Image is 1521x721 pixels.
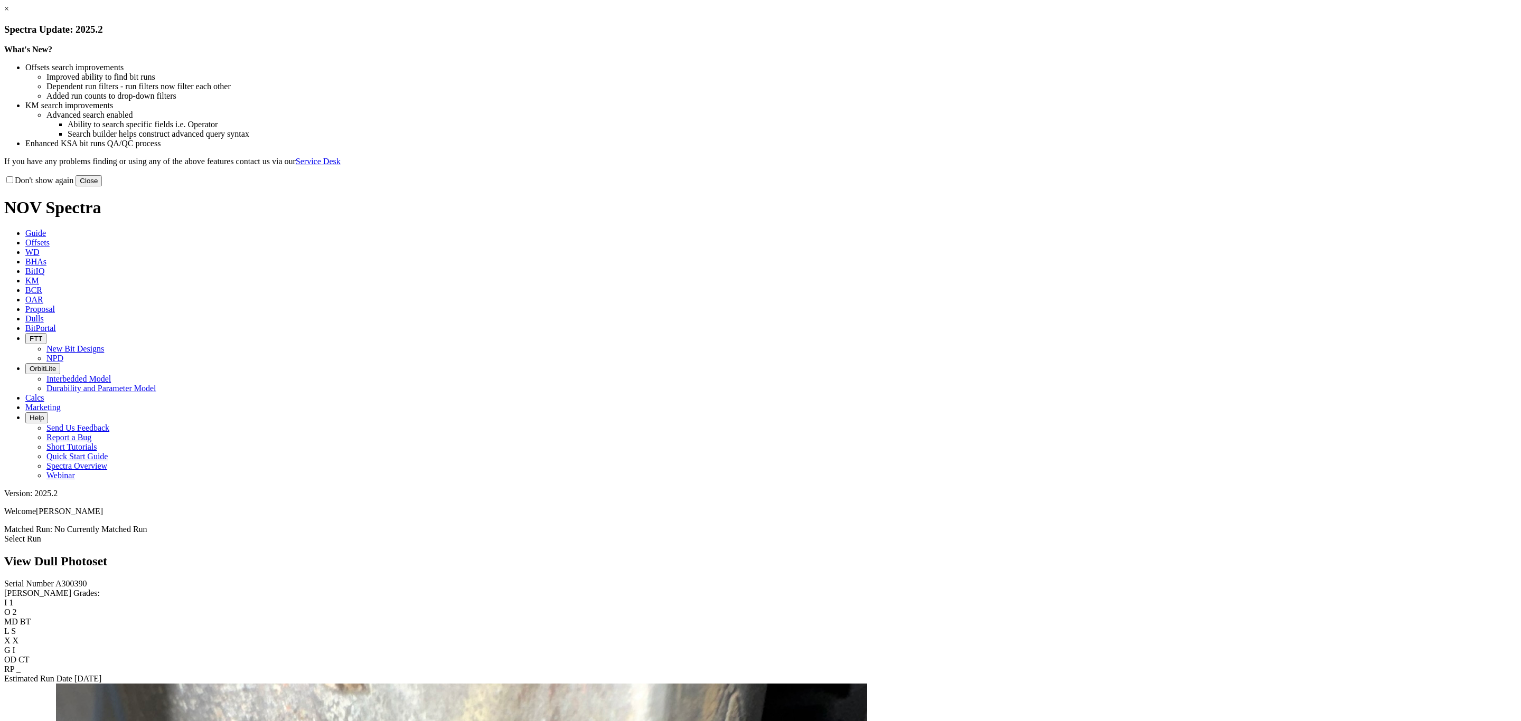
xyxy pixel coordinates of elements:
[25,403,61,412] span: Marketing
[25,286,42,295] span: BCR
[46,374,111,383] a: Interbedded Model
[46,471,75,480] a: Webinar
[20,617,31,626] span: BT
[46,344,104,353] a: New Bit Designs
[25,305,55,314] span: Proposal
[4,507,1517,516] p: Welcome
[4,608,11,616] label: O
[4,579,54,588] label: Serial Number
[46,72,1517,82] li: Improved ability to find bit runs
[46,110,1517,120] li: Advanced search enabled
[4,674,72,683] label: Estimated Run Date
[4,45,52,54] strong: What's New?
[46,384,156,393] a: Durability and Parameter Model
[13,636,19,645] span: X
[74,674,102,683] span: [DATE]
[54,525,147,534] span: No Currently Matched Run
[4,4,9,13] a: ×
[46,82,1517,91] li: Dependent run filters - run filters now filter each other
[25,229,46,238] span: Guide
[36,507,103,516] span: [PERSON_NAME]
[4,655,16,664] label: OD
[25,393,44,402] span: Calcs
[9,598,13,607] span: 1
[55,579,87,588] span: A300390
[4,157,1517,166] p: If you have any problems finding or using any of the above features contact us via our
[46,433,91,442] a: Report a Bug
[30,365,56,373] span: OrbitLite
[4,198,1517,217] h1: NOV Spectra
[4,589,1517,598] div: [PERSON_NAME] Grades:
[6,176,13,183] input: Don't show again
[25,139,1517,148] li: Enhanced KSA bit runs QA/QC process
[76,175,102,186] button: Close
[25,276,39,285] span: KM
[25,257,46,266] span: BHAs
[4,176,73,185] label: Don't show again
[4,598,7,607] label: I
[25,63,1517,72] li: Offsets search improvements
[46,423,109,432] a: Send Us Feedback
[16,665,21,673] span: _
[46,461,107,470] a: Spectra Overview
[46,442,97,451] a: Short Tutorials
[46,452,108,461] a: Quick Start Guide
[4,554,1517,568] h2: View Dull Photoset
[30,335,42,343] span: FTT
[296,157,341,166] a: Service Desk
[4,665,14,673] label: RP
[25,238,50,247] span: Offsets
[25,324,56,333] span: BitPortal
[68,129,1517,139] li: Search builder helps construct advanced query syntax
[18,655,29,664] span: CT
[4,24,1517,35] h3: Spectra Update: 2025.2
[46,91,1517,101] li: Added run counts to drop-down filters
[13,608,17,616] span: 2
[4,534,41,543] a: Select Run
[46,354,63,363] a: NPD
[4,627,9,635] label: L
[4,525,52,534] span: Matched Run:
[13,646,15,654] span: I
[25,314,44,323] span: Dulls
[25,101,1517,110] li: KM search improvements
[68,120,1517,129] li: Ability to search specific fields i.e. Operator
[30,414,44,422] span: Help
[4,646,11,654] label: G
[4,617,18,626] label: MD
[25,295,43,304] span: OAR
[4,636,11,645] label: X
[4,489,1517,498] div: Version: 2025.2
[25,267,44,276] span: BitIQ
[25,248,40,257] span: WD
[11,627,16,635] span: S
